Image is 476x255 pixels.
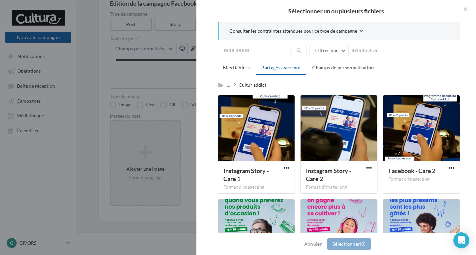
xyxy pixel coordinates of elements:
div: Open Intercom Messenger [453,232,469,248]
span: Instagram Story - Care 1 [223,167,269,182]
div: Format d'image: png [388,176,454,182]
button: Annuler [302,240,325,248]
button: Réinitialiser [349,47,381,55]
span: Partagés avec moi [261,65,301,70]
button: Filtrer par [310,45,349,56]
button: Sélectionner(0) [327,238,371,250]
span: Champs de personnalisation [312,65,374,70]
span: Instagram Story - Care 2 [306,167,351,182]
div: Format d'image: png [306,184,372,190]
h2: Sélectionner un ou plusieurs fichiers [207,8,465,14]
span: Consulter les contraintes attendues pour ce type de campagne [229,28,357,34]
div: Format d'image: png [223,184,289,190]
div: ... [226,80,231,90]
span: Facebook - Care 2 [388,167,435,174]
div: Cultur'addict [239,82,266,88]
button: Consulter les contraintes attendues pour ce type de campagne [229,27,363,36]
span: (0) [360,241,365,247]
span: Mes fichiers [223,65,250,70]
